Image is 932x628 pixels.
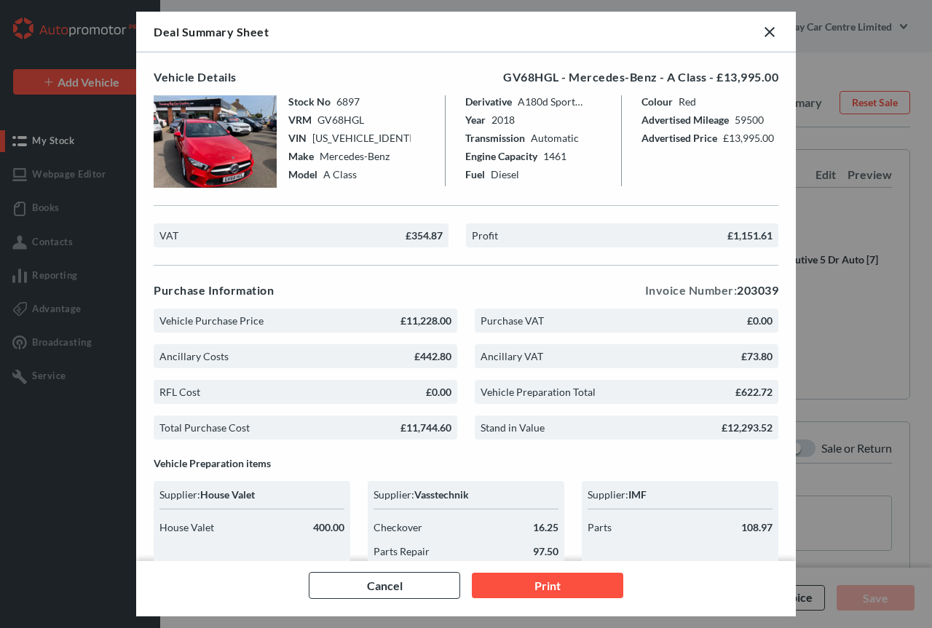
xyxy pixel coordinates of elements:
p: £0.00 [747,314,773,327]
div: Deal Summary Sheet [154,25,269,39]
img: vehicle [154,95,277,188]
span: Engine Capacity [465,150,537,162]
span: Advertised Price [641,132,717,144]
span: Model [288,168,317,180]
span: A Class [323,168,357,180]
span: A180d Sport Executive 5 Dr Auto [7] [518,95,602,108]
span: VRM [288,114,312,126]
span: Invoice Number: [645,283,738,297]
span: Red [679,95,696,108]
span: WDD1770032V010395 [312,132,411,144]
p: £442.80 [414,350,451,362]
span: Automatic [531,132,579,144]
span: 59500 [735,114,764,126]
p: £11,228.00 [400,314,451,327]
span: Fuel [465,168,485,180]
p: £73.80 [741,350,773,362]
p: £11,744.60 [400,421,451,434]
span: Mercedes-Benz [320,150,390,162]
p: £622.72 [735,386,773,398]
span: 2018 [491,114,515,126]
p: Ancillary VAT [481,350,543,362]
p: £1,151.61 [727,229,773,242]
span: Stock No [288,95,331,108]
span: Colour [641,95,673,108]
p: Purchase Information [154,283,274,297]
span: GV68HGL [317,114,364,126]
p: Profit [472,229,498,242]
p: Ancillary Costs [159,350,229,362]
span: VIN [288,132,307,144]
p: Vehicle Preparation Total [481,386,596,398]
span: Make [288,150,314,162]
a: Print [472,573,623,598]
span: Diesel [491,168,519,180]
p: RFL Cost [159,386,200,398]
p: £354.87 [406,229,443,242]
span: Year [465,114,486,126]
p: 203039 [645,283,779,297]
p: £12,293.52 [722,421,773,434]
span: 6897 [336,95,360,108]
p: GV68HGL - Mercedes-Benz - A Class - £13,995.00 [503,70,778,84]
p: Vehicle Purchase Price [159,314,264,327]
a: Cancel [309,572,460,599]
span: Derivative [465,95,512,108]
p: Stand in Value [481,421,545,434]
span: Transmission [465,132,525,144]
h1: Vehicle Details [154,70,237,84]
span: Advertised Mileage [641,114,729,126]
p: Total Purchase Cost [159,421,250,434]
span: £13,995.00 [723,132,774,144]
p: £0.00 [426,386,451,398]
span: 1461 [543,150,566,162]
p: VAT [159,229,178,242]
div: scrollable content [136,52,796,561]
p: Purchase VAT [481,314,544,327]
iframe: Front Chat [50,563,113,625]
